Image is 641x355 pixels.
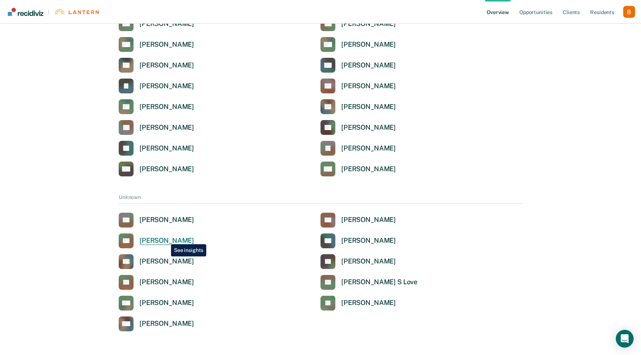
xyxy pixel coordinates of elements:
div: [PERSON_NAME] [139,123,194,132]
div: [PERSON_NAME] [139,165,194,173]
a: [PERSON_NAME] [119,120,194,135]
div: [PERSON_NAME] [139,319,194,328]
a: [PERSON_NAME] [119,99,194,114]
div: [PERSON_NAME] [341,103,396,111]
a: [PERSON_NAME] [119,37,194,52]
div: [PERSON_NAME] [139,144,194,153]
a: [PERSON_NAME] [119,58,194,73]
a: [PERSON_NAME] [119,254,194,269]
a: [PERSON_NAME] [320,162,396,176]
a: [PERSON_NAME] [119,233,194,248]
div: [PERSON_NAME] [139,40,194,49]
div: [PERSON_NAME] [139,216,194,224]
a: [PERSON_NAME] [320,79,396,93]
a: [PERSON_NAME] [119,316,194,331]
div: [PERSON_NAME] [341,165,396,173]
a: [PERSON_NAME] [320,120,396,135]
a: [PERSON_NAME] [119,79,194,93]
div: [PERSON_NAME] [341,40,396,49]
div: [PERSON_NAME] [139,299,194,307]
div: [PERSON_NAME] [139,103,194,111]
button: Profile dropdown button [623,6,635,18]
img: Lantern [54,9,99,14]
div: Unknown [119,194,522,204]
a: [PERSON_NAME] [119,275,194,290]
a: [PERSON_NAME] [119,162,194,176]
div: [PERSON_NAME] [341,123,396,132]
div: [PERSON_NAME] [341,299,396,307]
a: [PERSON_NAME] [320,233,396,248]
a: [PERSON_NAME] [119,141,194,156]
div: [PERSON_NAME] [341,82,396,90]
a: [PERSON_NAME] [320,99,396,114]
a: [PERSON_NAME] [320,296,396,311]
div: [PERSON_NAME] [139,257,194,266]
div: [PERSON_NAME] [341,61,396,70]
div: [PERSON_NAME] [341,257,396,266]
div: [PERSON_NAME] [139,278,194,286]
a: [PERSON_NAME] [320,58,396,73]
a: [PERSON_NAME] S Love [320,275,417,290]
img: Recidiviz [8,8,43,16]
a: [PERSON_NAME] [320,37,396,52]
span: | [43,9,54,15]
div: [PERSON_NAME] [341,236,396,245]
a: [PERSON_NAME] [320,213,396,228]
a: [PERSON_NAME] [119,213,194,228]
div: [PERSON_NAME] [341,144,396,153]
div: Open Intercom Messenger [616,330,634,348]
a: [PERSON_NAME] [320,254,396,269]
a: [PERSON_NAME] [119,296,194,311]
div: [PERSON_NAME] [139,236,194,245]
a: [PERSON_NAME] [320,141,396,156]
div: [PERSON_NAME] [139,82,194,90]
div: [PERSON_NAME] [139,61,194,70]
div: [PERSON_NAME] S Love [341,278,417,286]
div: [PERSON_NAME] [341,216,396,224]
